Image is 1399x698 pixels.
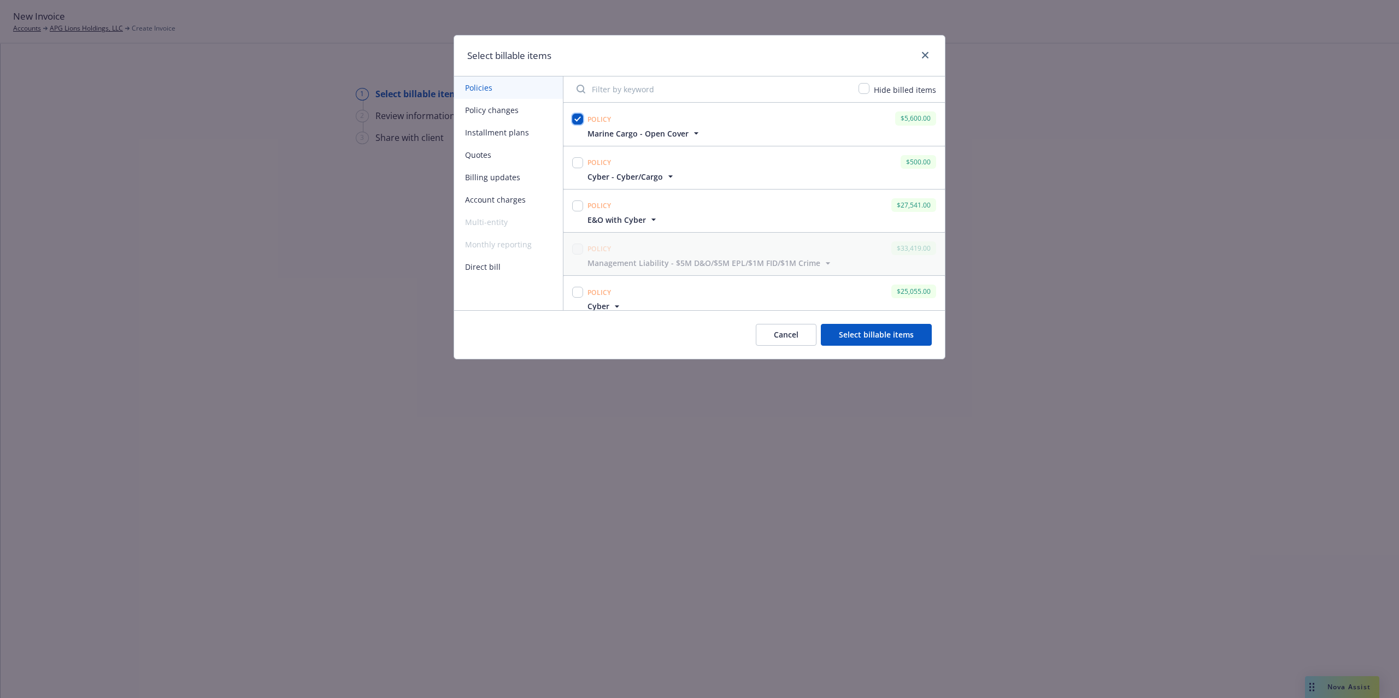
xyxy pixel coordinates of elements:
span: Policy [587,115,612,124]
h1: Select billable items [467,49,551,63]
button: Marine Cargo - Open Cover [587,128,702,139]
span: Policy [587,158,612,167]
button: E&O with Cyber [587,214,659,226]
button: Cyber [587,300,622,312]
span: Policy [587,244,612,253]
span: Marine Cargo - Open Cover [587,128,689,139]
div: $25,055.00 [891,285,936,298]
span: Cyber [587,300,609,312]
button: Cancel [756,324,816,346]
a: close [919,49,932,62]
span: Hide billed items [874,85,936,95]
div: $27,541.00 [891,198,936,212]
button: Installment plans [454,121,563,144]
button: Policy changes [454,99,563,121]
div: $33,419.00 [891,241,936,255]
input: Filter by keyword [570,78,852,100]
span: Cyber - Cyber/Cargo [587,171,663,182]
span: Policy [587,201,612,210]
span: E&O with Cyber [587,214,646,226]
div: $5,600.00 [895,111,936,125]
button: Billing updates [454,166,563,188]
button: Account charges [454,188,563,211]
span: Management Liability - $5M D&O/$5M EPL/$1M FID/$1M Crime [587,257,820,269]
button: Quotes [454,144,563,166]
span: Multi-entity [454,211,563,233]
button: Select billable items [821,324,932,346]
button: Direct bill [454,256,563,278]
div: $500.00 [901,155,936,169]
button: Cyber - Cyber/Cargo [587,171,676,182]
button: Policies [454,76,563,99]
span: Monthly reporting [454,233,563,256]
span: Policy [587,288,612,297]
button: Management Liability - $5M D&O/$5M EPL/$1M FID/$1M Crime [587,257,833,269]
span: Policy$33,419.00Management Liability - $5M D&O/$5M EPL/$1M FID/$1M Crime [563,233,945,275]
